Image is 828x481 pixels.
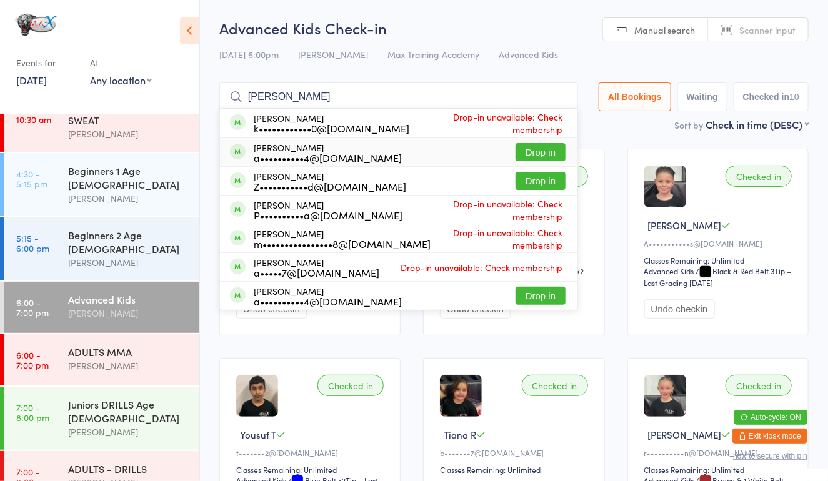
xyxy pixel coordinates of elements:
[68,191,189,206] div: [PERSON_NAME]
[16,73,47,87] a: [DATE]
[648,219,722,232] span: [PERSON_NAME]
[236,447,387,458] div: t•••••••2@[DOMAIN_NAME]
[254,229,431,249] div: [PERSON_NAME]
[68,425,189,439] div: [PERSON_NAME]
[733,452,807,460] button: how to secure with pin
[254,142,402,162] div: [PERSON_NAME]
[599,82,671,111] button: All Bookings
[644,238,796,249] div: A•••••••••••s@[DOMAIN_NAME]
[4,387,199,450] a: 7:00 -8:00 pmJuniors DRILLS Age [DEMOGRAPHIC_DATA][PERSON_NAME]
[254,113,409,133] div: [PERSON_NAME]
[732,429,807,444] button: Exit kiosk mode
[12,9,59,40] img: MAX Training Academy Ltd
[402,194,566,226] span: Drop-in unavailable: Check membership
[16,402,49,422] time: 7:00 - 8:00 pm
[68,345,189,359] div: ADULTS MMA
[644,255,796,265] div: Classes Remaining: Unlimited
[4,89,199,152] a: 9:30 -10:30 amADULTS STRENGTH & SWEAT[PERSON_NAME]
[254,286,402,306] div: [PERSON_NAME]
[16,297,49,317] time: 6:00 - 7:00 pm
[16,104,51,124] time: 9:30 - 10:30 am
[254,267,379,277] div: a•••••7@[DOMAIN_NAME]
[68,397,189,425] div: Juniors DRILLS Age [DEMOGRAPHIC_DATA]
[254,239,431,249] div: m••••••••••••••••8@[DOMAIN_NAME]
[68,292,189,306] div: Advanced Kids
[219,17,809,38] h2: Advanced Kids Check-in
[68,359,189,373] div: [PERSON_NAME]
[219,82,578,111] input: Search
[254,296,402,306] div: a••••••••••4@[DOMAIN_NAME]
[240,428,276,441] span: Yousuf T
[254,200,402,220] div: [PERSON_NAME]
[298,48,368,61] span: [PERSON_NAME]
[516,287,566,305] button: Drop in
[317,375,384,396] div: Checked in
[397,258,566,277] span: Drop-in unavailable: Check membership
[4,217,199,280] a: 5:15 -6:00 pmBeginners 2 Age [DEMOGRAPHIC_DATA][PERSON_NAME]
[68,127,189,141] div: [PERSON_NAME]
[440,464,591,475] div: Classes Remaining: Unlimited
[236,464,387,475] div: Classes Remaining: Unlimited
[644,166,686,207] img: image1710189323.png
[444,428,476,441] span: Tiana R
[739,24,796,36] span: Scanner input
[726,166,792,187] div: Checked in
[634,24,695,36] span: Manual search
[516,172,566,190] button: Drop in
[644,299,715,319] button: Undo checkin
[16,350,49,370] time: 6:00 - 7:00 pm
[648,428,722,441] span: [PERSON_NAME]
[254,181,406,191] div: Z•••••••••••d@[DOMAIN_NAME]
[254,152,402,162] div: a••••••••••4@[DOMAIN_NAME]
[644,265,694,276] div: Advanced Kids
[4,282,199,333] a: 6:00 -7:00 pmAdvanced Kids[PERSON_NAME]
[16,52,77,73] div: Events for
[522,375,588,396] div: Checked in
[68,255,189,270] div: [PERSON_NAME]
[68,164,189,191] div: Beginners 1 Age [DEMOGRAPHIC_DATA]
[219,48,279,61] span: [DATE] 6:00pm
[431,223,566,254] span: Drop-in unavailable: Check membership
[734,82,809,111] button: Checked in10
[734,410,807,425] button: Auto-cycle: ON
[516,143,566,161] button: Drop in
[726,375,792,396] div: Checked in
[254,210,402,220] div: P••••••••••a@[DOMAIN_NAME]
[706,117,809,131] div: Check in time (DESC)
[644,447,796,458] div: r••••••••••n@[DOMAIN_NAME]
[16,233,49,253] time: 5:15 - 6:00 pm
[4,153,199,216] a: 4:30 -5:15 pmBeginners 1 Age [DEMOGRAPHIC_DATA][PERSON_NAME]
[254,171,406,191] div: [PERSON_NAME]
[90,52,152,73] div: At
[644,265,792,288] span: / Black & Red Belt 3Tip – Last Grading [DATE]
[499,48,558,61] span: Advanced Kids
[68,228,189,255] div: Beginners 2 Age [DEMOGRAPHIC_DATA]
[68,306,189,320] div: [PERSON_NAME]
[16,169,47,189] time: 4:30 - 5:15 pm
[440,375,482,417] img: image1711562835.png
[254,257,379,277] div: [PERSON_NAME]
[254,123,409,133] div: k••••••••••••0@[DOMAIN_NAME]
[387,48,479,61] span: Max Training Academy
[90,73,152,87] div: Any location
[674,119,703,131] label: Sort by
[644,464,796,475] div: Classes Remaining: Unlimited
[236,375,278,417] img: image1728495956.png
[644,375,686,417] img: image1709381787.png
[440,447,591,458] div: b•••••••7@[DOMAIN_NAME]
[409,107,566,139] span: Drop-in unavailable: Check membership
[68,462,189,475] div: ADULTS - DRILLS
[4,334,199,385] a: 6:00 -7:00 pmADULTS MMA[PERSON_NAME]
[677,82,727,111] button: Waiting
[789,92,799,102] div: 10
